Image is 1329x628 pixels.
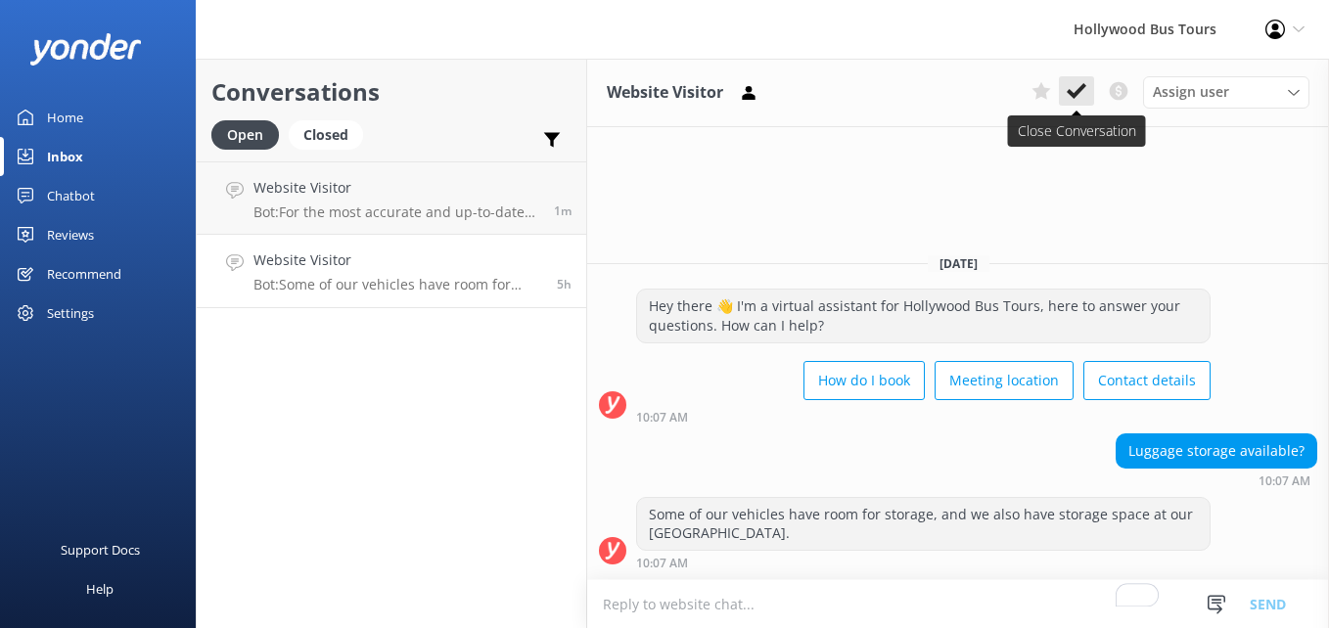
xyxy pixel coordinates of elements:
[253,177,539,199] h4: Website Visitor
[211,120,279,150] div: Open
[803,361,925,400] button: How do I book
[557,276,572,292] span: Oct 14 2025 10:07am (UTC -07:00) America/Tijuana
[289,123,373,145] a: Closed
[928,255,989,272] span: [DATE]
[1153,81,1229,103] span: Assign user
[29,33,142,66] img: yonder-white-logo.png
[47,137,83,176] div: Inbox
[636,410,1211,424] div: Oct 14 2025 10:07am (UTC -07:00) America/Tijuana
[636,412,688,424] strong: 10:07 AM
[636,556,1211,569] div: Oct 14 2025 10:07am (UTC -07:00) America/Tijuana
[1116,473,1317,487] div: Oct 14 2025 10:07am (UTC -07:00) America/Tijuana
[47,293,94,333] div: Settings
[607,80,723,106] h3: Website Visitor
[211,73,572,111] h2: Conversations
[1259,475,1310,487] strong: 10:07 AM
[86,569,114,608] div: Help
[47,215,94,254] div: Reviews
[935,361,1074,400] button: Meeting location
[253,249,542,271] h4: Website Visitor
[637,498,1210,550] div: Some of our vehicles have room for storage, and we also have storage space at our [GEOGRAPHIC_DATA].
[289,120,363,150] div: Closed
[587,580,1329,628] textarea: To enrich screen reader interactions, please activate Accessibility in Grammarly extension settings
[637,290,1210,341] div: Hey there 👋 I'm a virtual assistant for Hollywood Bus Tours, here to answer your questions. How c...
[197,161,586,235] a: Website VisitorBot:For the most accurate and up-to-date schedule of tours available [DATE], pleas...
[554,202,572,219] span: Oct 14 2025 03:54pm (UTC -07:00) America/Tijuana
[211,123,289,145] a: Open
[636,558,688,569] strong: 10:07 AM
[61,530,140,569] div: Support Docs
[1083,361,1211,400] button: Contact details
[1143,76,1309,108] div: Assign User
[47,176,95,215] div: Chatbot
[47,98,83,137] div: Home
[197,235,586,308] a: Website VisitorBot:Some of our vehicles have room for storage, and we also have storage space at ...
[47,254,121,293] div: Recommend
[253,276,542,293] p: Bot: Some of our vehicles have room for storage, and we also have storage space at our [GEOGRAPHI...
[1117,434,1316,468] div: Luggage storage available?
[253,203,539,221] p: Bot: For the most accurate and up-to-date schedule of tours available [DATE], please check the bo...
